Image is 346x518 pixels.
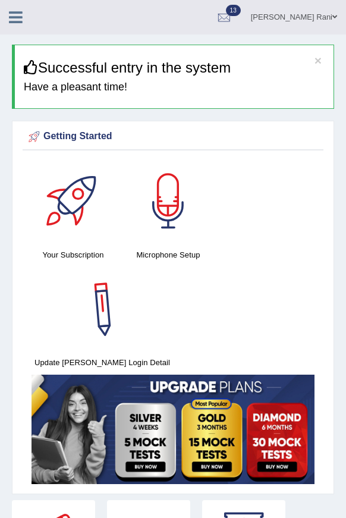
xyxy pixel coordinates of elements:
[32,375,314,484] img: small5.jpg
[24,81,325,93] h4: Have a pleasant time!
[32,249,115,261] h4: Your Subscription
[24,60,325,76] h3: Successful entry in the system
[226,5,241,16] span: 13
[26,128,320,146] div: Getting Started
[127,249,210,261] h4: Microphone Setup
[314,54,322,67] button: ×
[32,356,173,369] h4: Update [PERSON_NAME] Login Detail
